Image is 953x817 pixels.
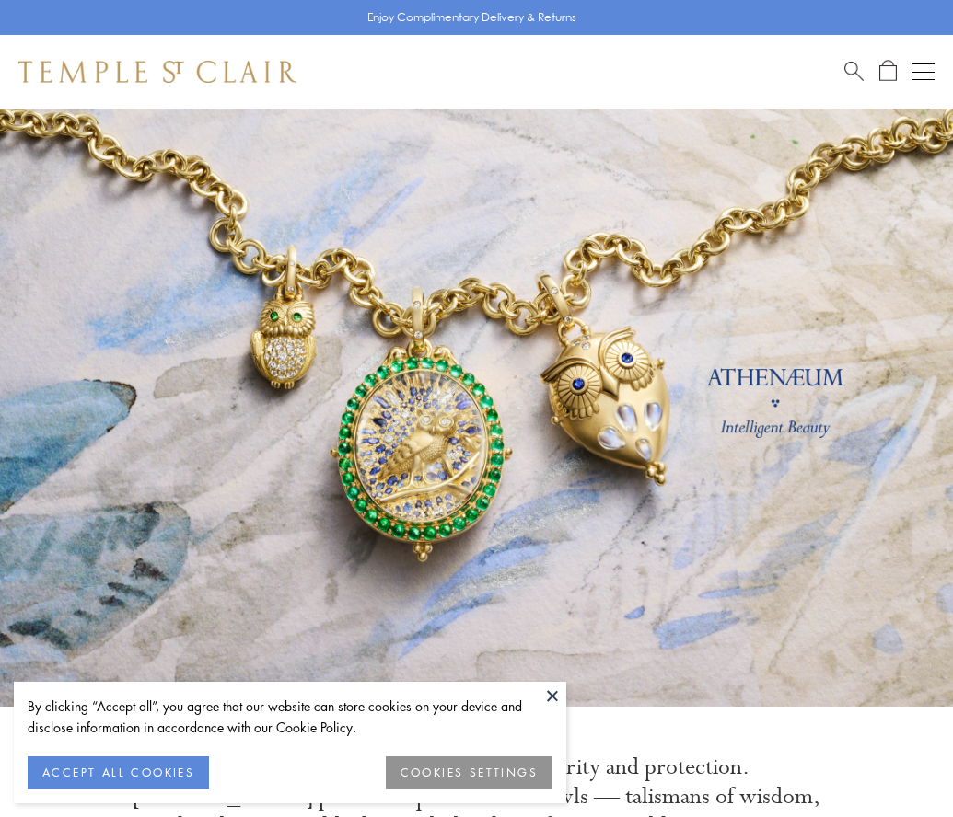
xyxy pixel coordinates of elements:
[879,60,897,83] a: Open Shopping Bag
[386,756,552,789] button: COOKIES SETTINGS
[28,756,209,789] button: ACCEPT ALL COOKIES
[912,61,935,83] button: Open navigation
[844,60,864,83] a: Search
[28,696,552,738] div: By clicking “Accept all”, you agree that our website can store cookies on your device and disclos...
[18,61,296,83] img: Temple St. Clair
[367,8,576,27] p: Enjoy Complimentary Delivery & Returns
